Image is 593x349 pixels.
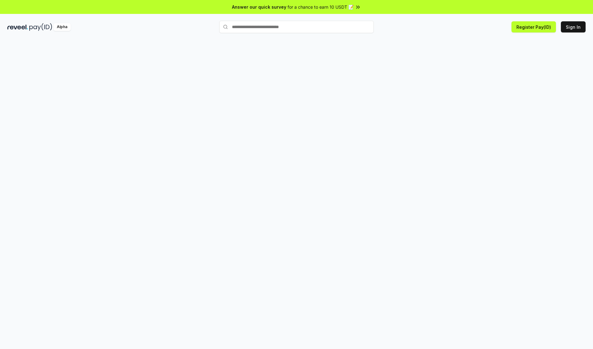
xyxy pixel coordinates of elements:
img: pay_id [29,23,52,31]
span: Answer our quick survey [232,4,286,10]
button: Sign In [561,21,586,32]
img: reveel_dark [7,23,28,31]
button: Register Pay(ID) [511,21,556,32]
div: Alpha [53,23,71,31]
span: for a chance to earn 10 USDT 📝 [288,4,354,10]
